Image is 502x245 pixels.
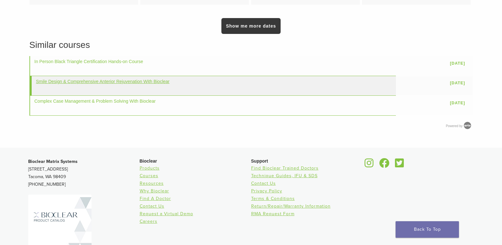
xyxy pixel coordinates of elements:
h3: Similar courses [29,38,473,52]
a: Privacy Policy [251,188,282,194]
a: Technique Guides, IFU & SDS [251,173,318,178]
a: [DATE] [447,98,468,108]
span: Support [251,158,268,164]
a: RMA Request Form [251,211,295,216]
a: In Person Black Triangle Certification Hands-on Course [35,59,143,64]
a: Bioclear [363,162,376,168]
a: [DATE] [447,58,468,68]
a: Show me more dates [221,18,280,34]
a: Courses [140,173,158,178]
a: Bioclear [393,162,406,168]
a: Resources [140,181,164,186]
p: [STREET_ADDRESS] Tacoma, WA 98409 [PHONE_NUMBER] [28,158,140,188]
a: Why Bioclear [140,188,169,194]
a: Complex Case Management & Problem Solving With Bioclear [35,99,156,104]
span: Bioclear [140,158,157,164]
img: Arlo training & Event Software [463,121,472,130]
a: [DATE] [447,78,468,88]
a: Request a Virtual Demo [140,211,193,216]
a: Contact Us [251,181,276,186]
strong: Bioclear Matrix Systems [28,159,78,164]
a: Back To Top [396,221,459,238]
a: Return/Repair/Warranty Information [251,203,331,209]
a: Powered by [446,124,473,128]
a: Bioclear [377,162,392,168]
a: Find A Doctor [140,196,171,201]
a: Smile Design & Comprehensive Anterior Rejuvenation With Bioclear [36,79,170,84]
a: Products [140,165,160,171]
a: Careers [140,219,157,224]
a: Find Bioclear Trained Doctors [251,165,319,171]
a: Terms & Conditions [251,196,295,201]
a: Contact Us [140,203,164,209]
